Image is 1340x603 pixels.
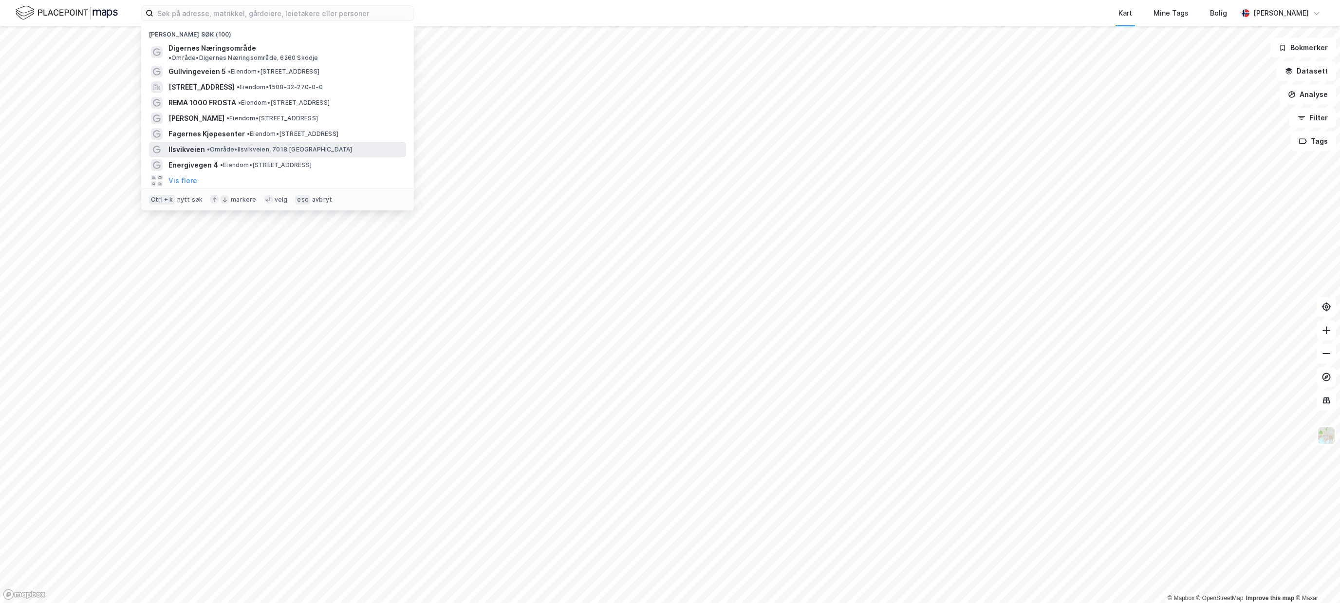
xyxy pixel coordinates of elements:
[220,161,223,169] span: •
[168,42,256,54] span: Digernes Næringsområde
[1291,556,1340,603] iframe: Chat Widget
[1196,595,1244,602] a: OpenStreetMap
[168,144,205,155] span: Ilsvikveien
[231,196,256,204] div: markere
[247,130,250,137] span: •
[207,146,353,153] span: Område • Ilsvikveien, 7018 [GEOGRAPHIC_DATA]
[238,99,241,106] span: •
[168,175,197,187] button: Vis flere
[1280,85,1336,104] button: Analyse
[1289,108,1336,128] button: Filter
[168,54,171,61] span: •
[237,83,240,91] span: •
[3,589,46,600] a: Mapbox homepage
[220,161,312,169] span: Eiendom • [STREET_ADDRESS]
[1291,132,1336,151] button: Tags
[228,68,231,75] span: •
[141,23,414,40] div: [PERSON_NAME] søk (100)
[226,114,318,122] span: Eiendom • [STREET_ADDRESS]
[247,130,338,138] span: Eiendom • [STREET_ADDRESS]
[168,159,218,171] span: Energivegen 4
[1118,7,1132,19] div: Kart
[238,99,330,107] span: Eiendom • [STREET_ADDRESS]
[275,196,288,204] div: velg
[168,54,318,62] span: Område • Digernes Næringsområde, 6260 Skodje
[295,195,310,205] div: esc
[1168,595,1194,602] a: Mapbox
[168,81,235,93] span: [STREET_ADDRESS]
[168,66,226,77] span: Gullvingeveien 5
[149,195,175,205] div: Ctrl + k
[1210,7,1227,19] div: Bolig
[153,6,413,20] input: Søk på adresse, matrikkel, gårdeiere, leietakere eller personer
[1253,7,1309,19] div: [PERSON_NAME]
[1277,61,1336,81] button: Datasett
[1317,426,1336,445] img: Z
[168,128,245,140] span: Fagernes Kjøpesenter
[226,114,229,122] span: •
[1246,595,1294,602] a: Improve this map
[1270,38,1336,57] button: Bokmerker
[168,113,224,124] span: [PERSON_NAME]
[177,196,203,204] div: nytt søk
[207,146,210,153] span: •
[1154,7,1189,19] div: Mine Tags
[237,83,323,91] span: Eiendom • 1508-32-270-0-0
[312,196,332,204] div: avbryt
[168,97,236,109] span: REMA 1000 FROSTA
[228,68,319,75] span: Eiendom • [STREET_ADDRESS]
[1291,556,1340,603] div: Kontrollprogram for chat
[16,4,118,21] img: logo.f888ab2527a4732fd821a326f86c7f29.svg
